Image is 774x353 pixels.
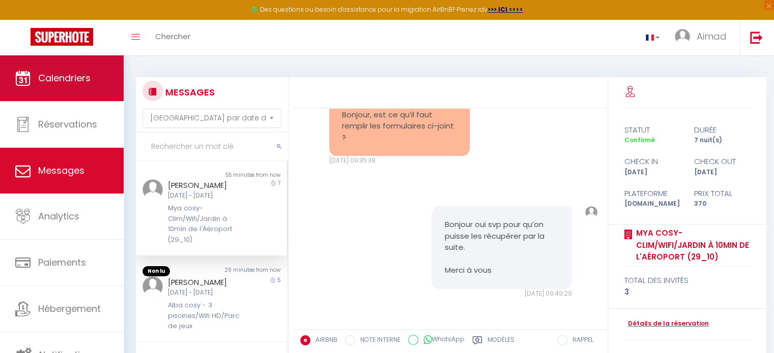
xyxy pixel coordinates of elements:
span: Confirmé [624,136,655,144]
div: Alba cosy - 3 piscines/Wifi HD/Parc de jeux [168,300,243,331]
div: [DOMAIN_NAME] [618,199,687,209]
label: AIRBNB [310,335,337,346]
input: Rechercher un mot clé [136,133,288,161]
div: durée [687,124,757,136]
label: RAPPEL [567,335,593,346]
label: Modèles [488,335,514,348]
a: Chercher [148,20,198,55]
img: logout [750,31,763,44]
img: ... [142,276,163,297]
a: ... Aimad [667,20,739,55]
div: check in [618,155,687,168]
div: 55 minutes from now [211,171,286,179]
pre: Bonjour, est ce qu’il faut remplir les formulaires ci-joint ? [342,109,457,144]
span: Paiements [38,256,86,269]
span: Aimad [697,30,727,43]
span: Réservations [38,118,97,131]
div: [PERSON_NAME] [168,179,243,191]
span: Analytics [38,210,79,222]
div: 3 [624,286,751,298]
div: [DATE] [687,168,757,177]
div: [DATE] [618,168,687,177]
span: Messages [38,164,84,177]
div: [DATE] 09:49:29 [432,289,572,299]
label: WhatsApp [418,335,465,346]
div: Mya cosy- Clim/Wifi/Jardin à 10min de l'Aéroport (29_10) [168,203,243,245]
div: Plateforme [618,187,687,200]
span: Chercher [155,31,190,42]
div: total des invités [624,274,751,286]
span: 7 [278,179,280,187]
div: [DATE] - [DATE] [168,288,243,298]
a: Mya cosy- Clim/Wifi/Jardin à 10min de l'Aéroport (29_10) [633,227,751,263]
div: 370 [687,199,757,209]
img: ... [675,29,690,44]
span: Calendriers [38,72,91,84]
img: ... [142,179,163,200]
div: [DATE] - [DATE] [168,191,243,201]
label: NOTE INTERNE [355,335,400,346]
div: 7 nuit(s) [687,136,757,145]
pre: Bonjour oui svp pour qu’on puisse les récupérer par la suite. Merci à vous [444,219,559,276]
img: Super Booking [31,28,93,46]
a: Détails de la réservation [624,319,709,329]
div: check out [687,155,757,168]
span: 5 [277,276,280,284]
div: 29 minutes from now [211,266,286,276]
a: >>> ICI <<<< [488,5,523,14]
div: [DATE] 09:35:38 [329,156,470,166]
span: Non lu [142,266,170,276]
img: ... [585,206,597,218]
div: [PERSON_NAME] [168,276,243,288]
div: statut [618,124,687,136]
h3: MESSAGES [163,81,215,104]
div: Prix total [687,187,757,200]
span: Hébergement [38,302,101,315]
